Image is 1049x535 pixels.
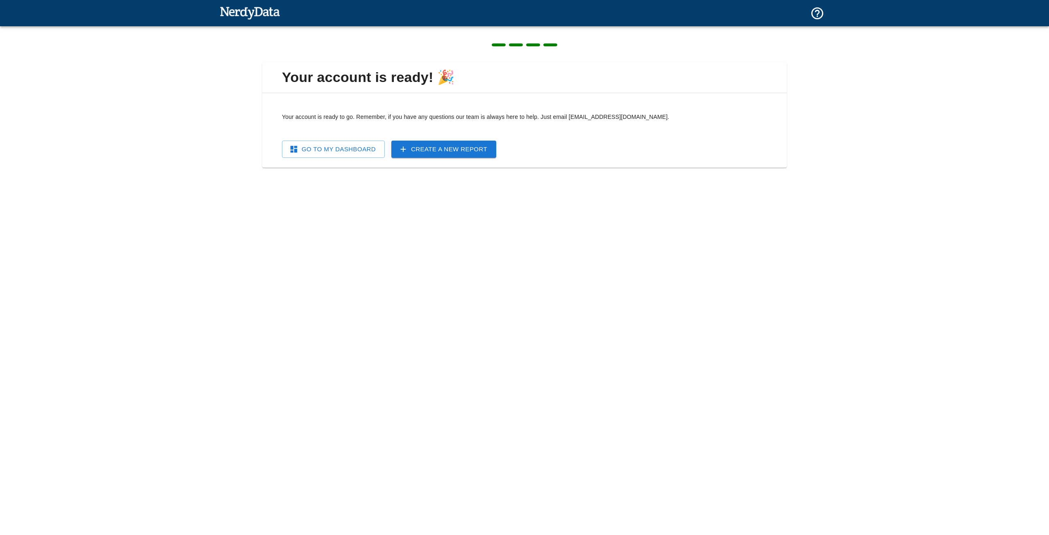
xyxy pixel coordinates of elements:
img: NerdyData.com [220,5,280,21]
p: Your account is ready to go. Remember, if you have any questions our team is always here to help.... [282,113,767,121]
a: Create a New Report [391,141,496,158]
button: Support and Documentation [805,1,829,25]
span: Your account is ready! 🎉 [269,69,780,86]
a: Go To My Dashboard [282,141,385,158]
